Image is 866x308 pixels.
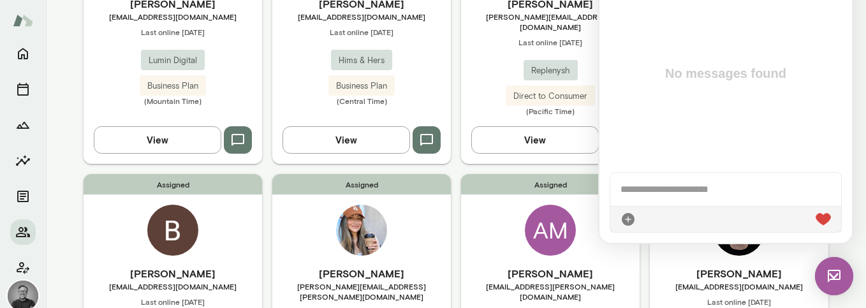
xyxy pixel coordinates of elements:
img: Genny Dee [336,205,387,256]
span: Lumin Digital [141,54,205,67]
h6: [PERSON_NAME] [272,266,451,281]
img: Ben Walker [147,205,198,256]
span: Assigned [461,174,640,194]
h6: [PERSON_NAME] [650,266,828,281]
button: Insights [10,148,36,173]
span: Last online [DATE] [84,297,262,307]
button: View [471,126,599,153]
button: Home [10,41,36,66]
span: [EMAIL_ADDRESS][PERSON_NAME][DOMAIN_NAME] [461,281,640,302]
div: AM [525,205,576,256]
span: Last online [DATE] [650,297,828,307]
span: (Pacific Time) [461,106,640,116]
span: Last online [DATE] [272,27,451,37]
h6: [PERSON_NAME] [461,266,640,281]
span: (Central Time) [272,96,451,106]
button: Growth Plan [10,112,36,138]
span: [EMAIL_ADDRESS][DOMAIN_NAME] [272,11,451,22]
button: View [283,126,410,153]
span: Business Plan [140,80,206,92]
span: Direct to Consumer [506,90,595,103]
span: [PERSON_NAME][EMAIL_ADDRESS][PERSON_NAME][DOMAIN_NAME] [272,281,451,302]
span: Assigned [84,174,262,194]
span: Last Active At: [DATE] 4:43 PM [68,24,169,41]
span: Replenysh [524,64,578,77]
span: [EMAIL_ADDRESS][DOMAIN_NAME] [650,281,828,291]
span: (Mountain Time) [84,96,262,106]
button: View [94,126,221,153]
span: Business Plan [328,80,395,92]
span: Assigned [272,174,451,194]
button: Members [10,219,36,245]
h6: [PERSON_NAME] [68,10,169,24]
img: data:image/png;base64,iVBORw0KGgoAAAANSUhEUgAAAMgAAADICAYAAACtWK6eAAAAAXNSR0IArs4c6QAADfxJREFUeF7... [35,14,58,37]
span: Last online [DATE] [461,37,640,47]
button: Sessions [10,77,36,102]
button: Documents [10,184,36,209]
span: [EMAIL_ADDRESS][DOMAIN_NAME] [84,281,262,291]
h6: [PERSON_NAME] [84,266,262,281]
span: [EMAIL_ADDRESS][DOMAIN_NAME] [84,11,262,22]
button: Client app [10,255,36,281]
span: Last online [DATE] [84,27,262,37]
span: Hims & Hers [331,54,392,67]
span: [PERSON_NAME][EMAIL_ADDRESS][DOMAIN_NAME] [461,11,640,32]
img: Mento [13,8,33,33]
